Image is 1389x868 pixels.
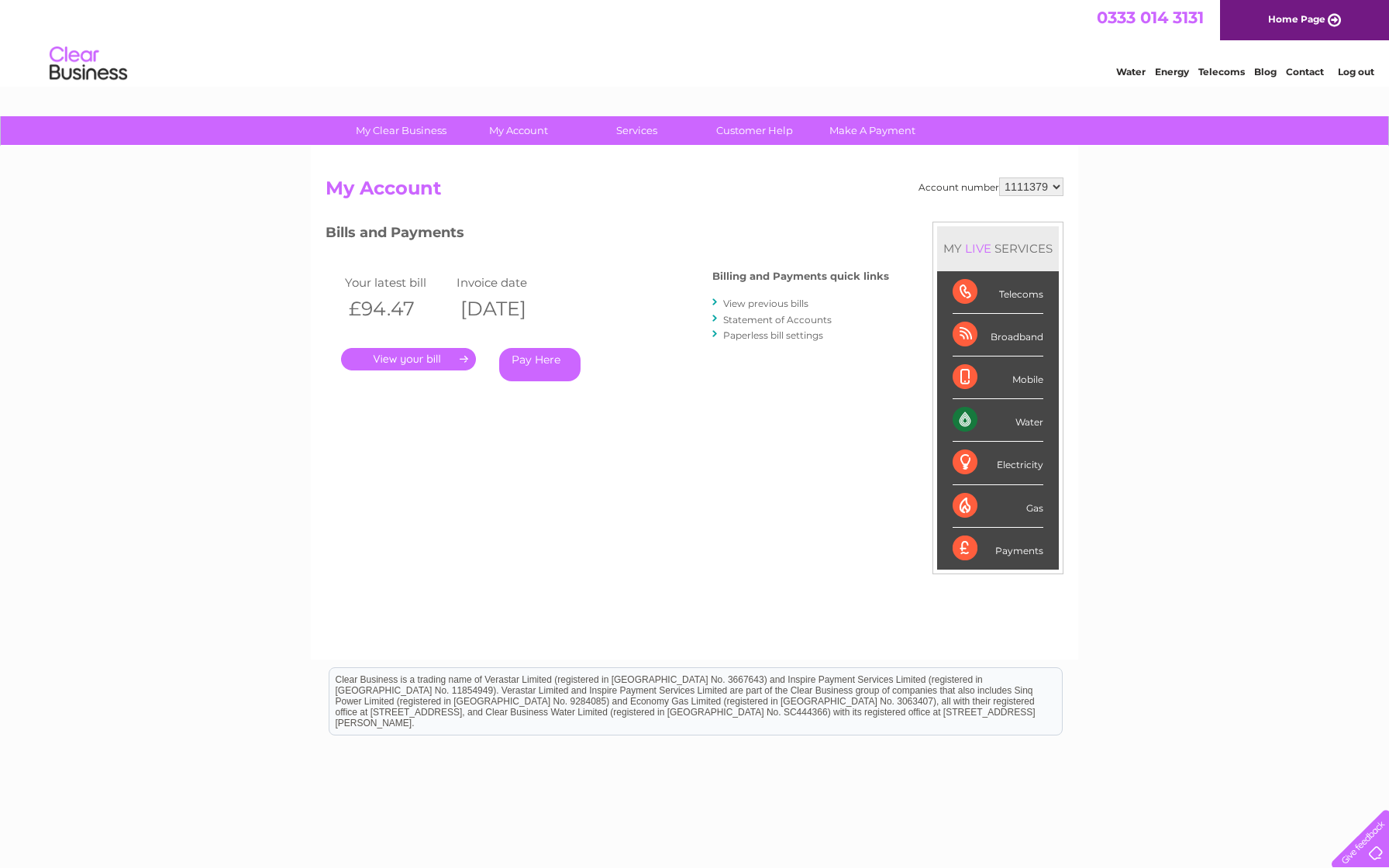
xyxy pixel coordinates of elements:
a: Statement of Accounts [723,314,832,325]
img: logo.png [49,40,128,88]
div: Account number [919,177,1063,196]
div: Clear Business is a trading name of Verastar Limited (registered in [GEOGRAPHIC_DATA] No. 3667643... [329,9,1062,75]
a: Energy [1155,66,1189,77]
h4: Billing and Payments quick links [712,270,889,282]
a: Water [1116,66,1146,77]
a: My Account [455,116,583,145]
th: £94.47 [341,293,453,325]
div: Water [953,399,1043,442]
div: Telecoms [953,271,1043,314]
td: Invoice date [453,272,564,293]
h3: Bills and Payments [326,222,889,249]
a: Contact [1286,66,1324,77]
td: Your latest bill [341,272,453,293]
a: . [341,348,476,370]
div: Gas [953,485,1043,528]
a: Paperless bill settings [723,329,823,341]
div: Broadband [953,314,1043,356]
a: Services [573,116,701,145]
div: Electricity [953,442,1043,484]
a: 0333 014 3131 [1097,8,1204,27]
a: Customer Help [691,116,819,145]
a: View previous bills [723,298,808,309]
a: Make A Payment [808,116,936,145]
h2: My Account [326,177,1063,207]
a: Telecoms [1198,66,1245,77]
a: Pay Here [499,348,581,381]
a: My Clear Business [337,116,465,145]
div: Payments [953,528,1043,570]
th: [DATE] [453,293,564,325]
div: MY SERVICES [937,226,1059,270]
div: Mobile [953,356,1043,399]
a: Log out [1338,66,1374,77]
div: LIVE [962,241,994,256]
a: Blog [1254,66,1277,77]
